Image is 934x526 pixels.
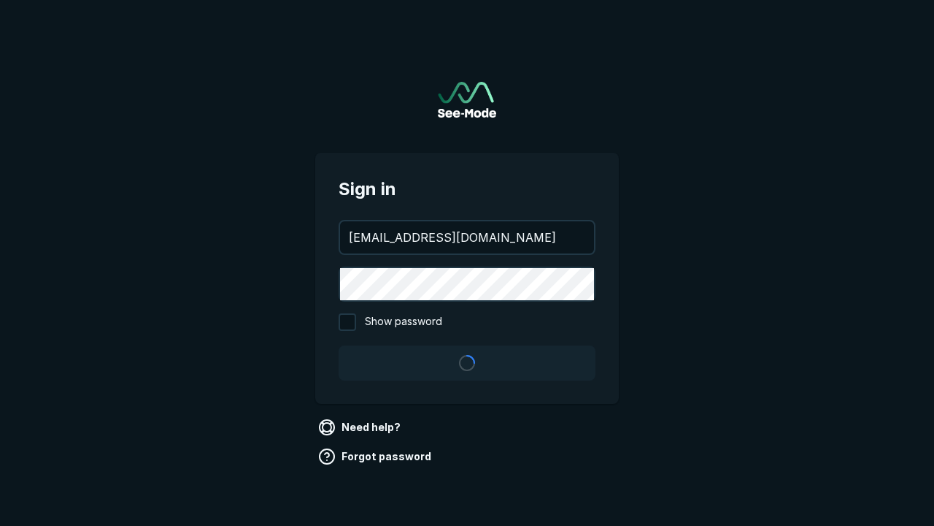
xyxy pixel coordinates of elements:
a: Go to sign in [438,82,496,118]
img: See-Mode Logo [438,82,496,118]
span: Sign in [339,176,595,202]
a: Need help? [315,416,406,439]
a: Forgot password [315,445,437,468]
span: Show password [365,313,442,331]
input: your@email.com [340,221,594,254]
